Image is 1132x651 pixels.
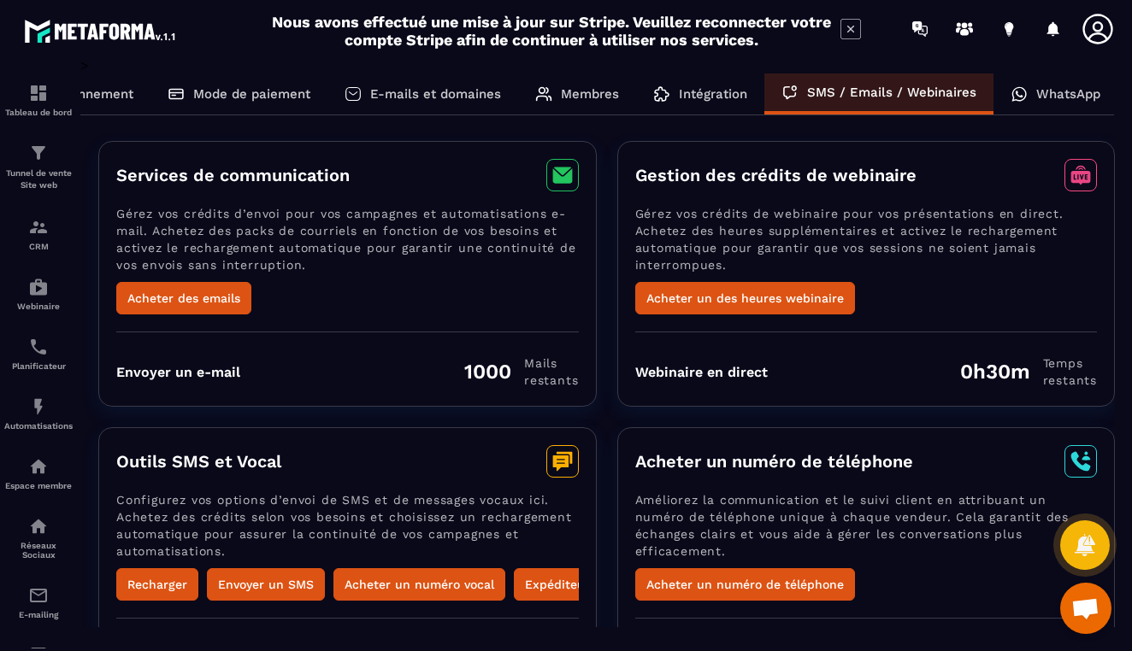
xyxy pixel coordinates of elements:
button: Expéditeur [514,568,601,601]
img: automations [28,277,49,297]
p: Planificateur [4,361,73,371]
p: Améliorez la communication et le suivi client en attribuant un numéro de téléphone unique à chaqu... [635,491,1098,568]
a: automationsautomationsWebinaire [4,264,73,324]
img: formation [28,217,49,238]
p: Intégration [679,86,747,102]
img: formation [28,143,49,163]
span: Mails [524,355,578,372]
button: Acheter un numéro de téléphone [635,568,855,601]
div: 0h30m [960,355,1097,389]
a: schedulerschedulerPlanificateur [4,324,73,384]
p: Espace membre [4,481,73,490]
div: 1000 [464,355,578,389]
button: Acheter des emails [116,282,251,314]
a: formationformationTunnel de vente Site web [4,130,73,204]
img: automations [28,456,49,477]
a: emailemailE-mailing [4,572,73,632]
a: social-networksocial-networkRéseaux Sociaux [4,503,73,572]
p: WhatsApp [1036,86,1100,102]
h3: Outils SMS et Vocal [116,451,281,472]
p: Automatisations [4,421,73,431]
p: Webinaire [4,302,73,311]
p: Abonnement [54,86,133,102]
p: E-mails et domaines [370,86,501,102]
p: Gérez vos crédits de webinaire pour vos présentations en direct. Achetez des heures supplémentair... [635,205,1098,282]
h3: Acheter un numéro de téléphone [635,451,913,472]
span: restants [524,372,578,389]
h3: Gestion des crédits de webinaire [635,165,917,185]
p: E-mailing [4,610,73,619]
span: Temps [1043,355,1097,372]
p: Tableau de bord [4,108,73,117]
div: Webinaire en direct [635,364,768,380]
p: Tunnel de vente Site web [4,167,73,191]
span: restants [1043,372,1097,389]
p: Réseaux Sociaux [4,541,73,560]
p: Mode de paiement [193,86,310,102]
img: social-network [28,516,49,537]
button: Envoyer un SMS [207,568,325,601]
div: Ouvrir le chat [1060,583,1111,634]
p: Membres [561,86,619,102]
img: automations [28,396,49,417]
button: Recharger [116,568,198,601]
p: Gérez vos crédits d’envoi pour vos campagnes et automatisations e-mail. Achetez des packs de cour... [116,205,579,282]
div: Envoyer un e-mail [116,364,240,380]
a: automationsautomationsAutomatisations [4,384,73,443]
p: SMS / Emails / Webinaires [807,85,976,100]
img: scheduler [28,337,49,357]
button: Acheter un numéro vocal [333,568,505,601]
h2: Nous avons effectué une mise à jour sur Stripe. Veuillez reconnecter votre compte Stripe afin de ... [271,13,832,49]
a: formationformationCRM [4,204,73,264]
p: Configurez vos options d’envoi de SMS et de messages vocaux ici. Achetez des crédits selon vos be... [116,491,579,568]
a: formationformationTableau de bord [4,70,73,130]
button: Acheter un des heures webinaire [635,282,855,314]
h3: Services de communication [116,165,350,185]
a: automationsautomationsEspace membre [4,443,73,503]
p: CRM [4,242,73,251]
img: email [28,585,49,606]
img: logo [24,15,178,46]
img: formation [28,83,49,103]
